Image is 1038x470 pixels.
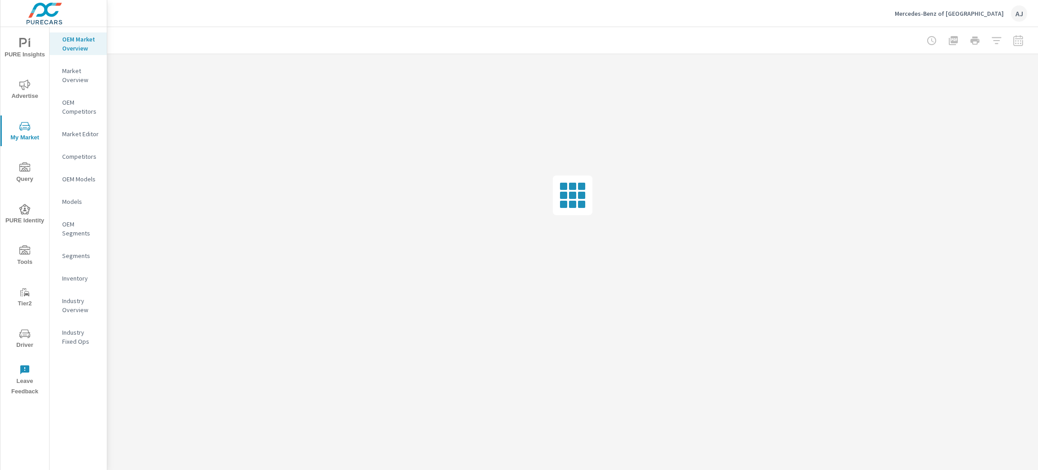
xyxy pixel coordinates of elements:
div: nav menu [0,27,49,401]
p: Market Editor [62,129,100,138]
span: Driver [3,328,46,350]
div: OEM Segments [50,217,107,240]
p: Industry Overview [62,296,100,314]
span: Tier2 [3,287,46,309]
p: Models [62,197,100,206]
div: OEM Models [50,172,107,186]
div: OEM Competitors [50,96,107,118]
p: OEM Market Overview [62,35,100,53]
div: Competitors [50,150,107,163]
span: PURE Insights [3,38,46,60]
span: Advertise [3,79,46,101]
p: Market Overview [62,66,100,84]
p: Mercedes-Benz of [GEOGRAPHIC_DATA] [895,9,1004,18]
span: Tools [3,245,46,267]
p: Competitors [62,152,100,161]
div: OEM Market Overview [50,32,107,55]
div: AJ [1011,5,1027,22]
p: Segments [62,251,100,260]
div: Inventory [50,272,107,285]
p: OEM Segments [62,220,100,238]
div: Models [50,195,107,208]
div: Market Editor [50,127,107,141]
span: Query [3,162,46,184]
span: Leave Feedback [3,364,46,397]
p: OEM Models [62,175,100,184]
div: Market Overview [50,64,107,87]
p: Industry Fixed Ops [62,328,100,346]
p: Inventory [62,274,100,283]
div: Industry Fixed Ops [50,326,107,348]
div: Segments [50,249,107,263]
span: My Market [3,121,46,143]
div: Industry Overview [50,294,107,317]
span: PURE Identity [3,204,46,226]
p: OEM Competitors [62,98,100,116]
